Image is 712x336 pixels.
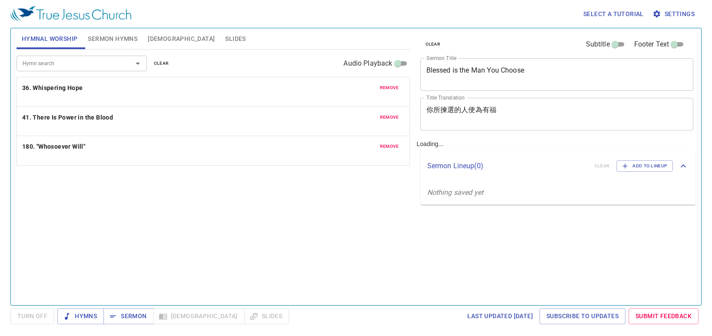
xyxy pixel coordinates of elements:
[580,6,647,22] button: Select a tutorial
[426,106,688,122] textarea: 你所揀選的人便為有福
[634,39,669,50] span: Footer Text
[413,25,699,302] div: Loading...
[10,6,131,22] img: True Jesus Church
[629,308,699,324] a: Submit Feedback
[426,66,688,83] textarea: Blessed is the Man You Choose
[22,141,87,152] button: 180. "Whosoever Will"
[546,311,619,322] span: Subscribe to Updates
[586,39,610,50] span: Subtitle
[148,33,215,44] span: [DEMOGRAPHIC_DATA]
[22,141,85,152] b: 180. "Whosoever Will"
[64,311,97,322] span: Hymns
[22,83,83,93] b: 36. Whispering Hope
[420,152,696,180] div: Sermon Lineup(0)clearAdd to Lineup
[464,308,536,324] a: Last updated [DATE]
[132,57,144,70] button: Open
[622,162,667,170] span: Add to Lineup
[635,311,692,322] span: Submit Feedback
[375,112,404,123] button: remove
[375,141,404,152] button: remove
[654,9,695,20] span: Settings
[380,143,399,150] span: remove
[427,188,484,196] i: Nothing saved yet
[225,33,246,44] span: Slides
[149,58,174,69] button: clear
[583,9,644,20] span: Select a tutorial
[154,60,169,67] span: clear
[651,6,698,22] button: Settings
[57,308,104,324] button: Hymns
[420,39,446,50] button: clear
[380,113,399,121] span: remove
[375,83,404,93] button: remove
[22,33,78,44] span: Hymnal Worship
[343,58,392,69] span: Audio Playback
[426,40,441,48] span: clear
[103,308,153,324] button: Sermon
[22,112,113,123] b: 41. There Is Power in the Blood
[616,160,673,172] button: Add to Lineup
[110,311,146,322] span: Sermon
[539,308,625,324] a: Subscribe to Updates
[427,161,588,171] p: Sermon Lineup ( 0 )
[88,33,137,44] span: Sermon Hymns
[22,83,84,93] button: 36. Whispering Hope
[380,84,399,92] span: remove
[22,112,115,123] button: 41. There Is Power in the Blood
[467,311,533,322] span: Last updated [DATE]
